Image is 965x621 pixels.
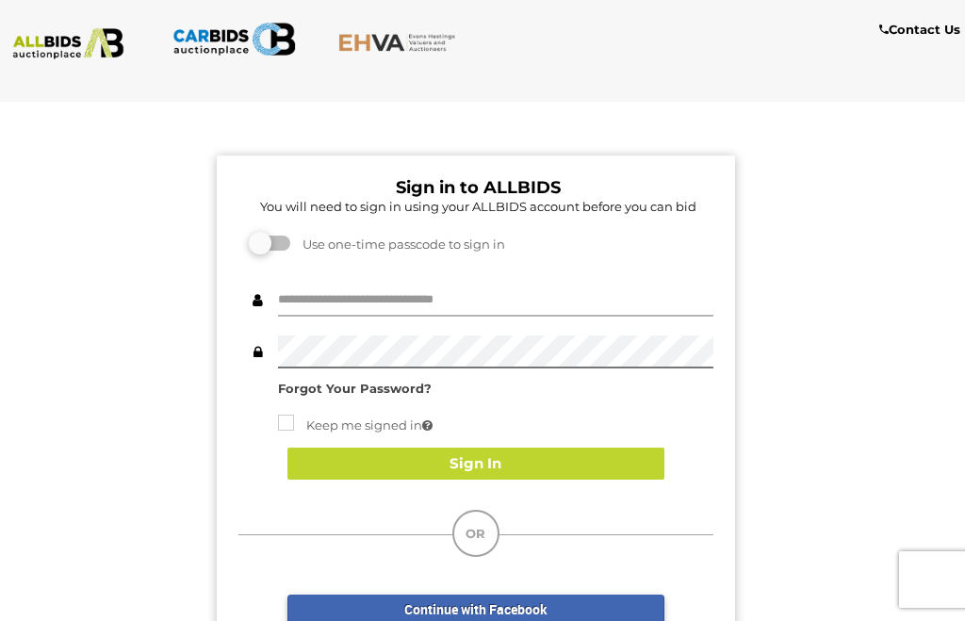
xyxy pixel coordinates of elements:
[243,200,713,213] h5: You will need to sign in using your ALLBIDS account before you can bid
[278,381,432,396] a: Forgot Your Password?
[338,33,462,52] img: EHVA.com.au
[452,510,499,557] div: OR
[278,415,433,436] label: Keep me signed in
[172,19,296,59] img: CARBIDS.com.au
[293,237,505,252] span: Use one-time passcode to sign in
[879,22,960,37] b: Contact Us
[396,177,561,198] b: Sign in to ALLBIDS
[879,19,965,41] a: Contact Us
[287,448,664,481] button: Sign In
[7,28,130,59] img: ALLBIDS.com.au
